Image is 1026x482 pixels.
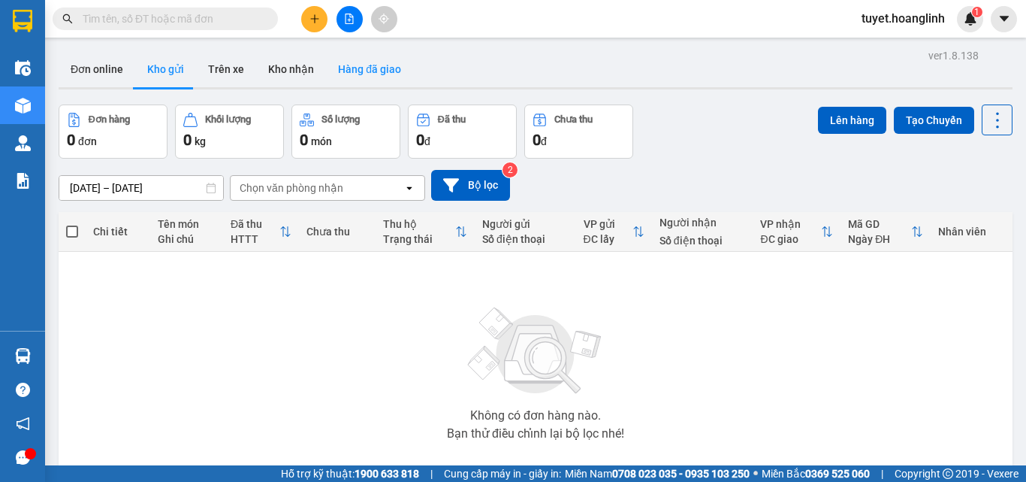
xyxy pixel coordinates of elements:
[840,212,931,252] th: Toggle SortBy
[848,233,911,245] div: Ngày ĐH
[371,6,397,32] button: aim
[300,131,308,149] span: 0
[447,428,624,440] div: Bạn thử điều chỉnh lại bộ lọc nhé!
[972,7,982,17] sup: 1
[612,468,750,480] strong: 0708 023 035 - 0935 103 250
[135,51,196,87] button: Kho gửi
[408,105,517,159] button: Đã thu0đ
[894,107,974,134] button: Tạo Chuyến
[502,162,518,177] sup: 2
[223,212,299,252] th: Toggle SortBy
[15,60,31,76] img: warehouse-icon
[309,14,320,24] span: plus
[928,47,979,64] div: ver 1.8.138
[403,182,415,194] svg: open
[336,6,363,32] button: file-add
[470,410,601,422] div: Không có đơn hàng nào.
[158,233,216,245] div: Ghi chú
[541,135,547,147] span: đ
[848,218,911,230] div: Mã GD
[301,6,327,32] button: plus
[291,105,400,159] button: Số lượng0món
[753,212,840,252] th: Toggle SortBy
[431,170,510,201] button: Bộ lọc
[15,135,31,151] img: warehouse-icon
[16,417,30,431] span: notification
[482,218,569,230] div: Người gửi
[59,105,167,159] button: Đơn hàng0đơn
[67,131,75,149] span: 0
[524,105,633,159] button: Chưa thu0đ
[183,131,192,149] span: 0
[195,135,206,147] span: kg
[175,105,284,159] button: Khối lượng0kg
[938,226,1005,238] div: Nhân viên
[805,468,870,480] strong: 0369 525 060
[991,6,1017,32] button: caret-down
[424,135,430,147] span: đ
[444,465,561,482] span: Cung cấp máy in - giấy in:
[281,465,419,482] span: Hỗ trợ kỹ thuật:
[659,235,746,247] div: Số điện thoại
[576,212,652,252] th: Toggle SortBy
[383,218,455,230] div: Thu hộ
[16,450,30,465] span: message
[753,471,758,477] span: ⚪️
[59,51,135,87] button: Đơn online
[344,14,355,24] span: file-add
[430,465,433,482] span: |
[760,218,821,230] div: VP nhận
[62,14,73,24] span: search
[321,114,360,125] div: Số lượng
[93,226,143,238] div: Chi tiết
[818,107,886,134] button: Lên hàng
[416,131,424,149] span: 0
[659,217,746,229] div: Người nhận
[974,7,979,17] span: 1
[231,233,279,245] div: HTTT
[760,233,821,245] div: ĐC giao
[554,114,593,125] div: Chưa thu
[964,12,977,26] img: icon-new-feature
[762,465,870,482] span: Miền Bắc
[376,212,475,252] th: Toggle SortBy
[15,348,31,364] img: warehouse-icon
[15,98,31,114] img: warehouse-icon
[460,299,611,404] img: svg+xml;base64,PHN2ZyBjbGFzcz0ibGlzdC1wbHVnX19zdmciIHhtbG5zPSJodHRwOi8vd3d3LnczLm9yZy8yMDAwL3N2Zy...
[881,465,883,482] span: |
[379,14,389,24] span: aim
[16,383,30,397] span: question-circle
[997,12,1011,26] span: caret-down
[256,51,326,87] button: Kho nhận
[306,226,367,238] div: Chưa thu
[943,468,953,479] span: copyright
[13,10,32,32] img: logo-vxr
[383,233,455,245] div: Trạng thái
[533,131,541,149] span: 0
[196,51,256,87] button: Trên xe
[438,114,466,125] div: Đã thu
[231,218,279,230] div: Đã thu
[240,180,343,196] div: Chọn văn phòng nhận
[355,468,419,480] strong: 1900 633 818
[584,233,632,245] div: ĐC lấy
[584,218,632,230] div: VP gửi
[83,11,260,27] input: Tìm tên, số ĐT hoặc mã đơn
[326,51,413,87] button: Hàng đã giao
[89,114,130,125] div: Đơn hàng
[59,176,223,200] input: Select a date range.
[482,233,569,245] div: Số điện thoại
[311,135,332,147] span: món
[78,135,97,147] span: đơn
[849,9,957,28] span: tuyet.hoanglinh
[15,173,31,189] img: solution-icon
[565,465,750,482] span: Miền Nam
[205,114,251,125] div: Khối lượng
[158,218,216,230] div: Tên món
